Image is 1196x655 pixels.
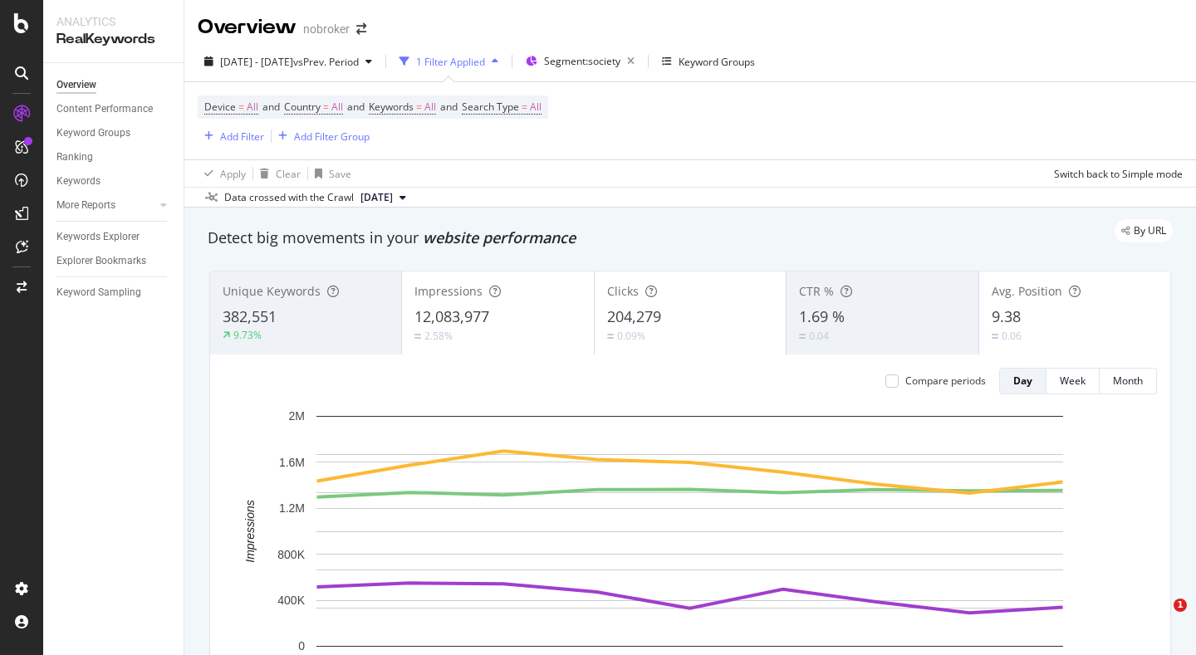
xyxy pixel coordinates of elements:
[1047,160,1183,187] button: Switch back to Simple mode
[56,228,172,246] a: Keywords Explorer
[56,284,141,301] div: Keyword Sampling
[294,130,370,144] div: Add Filter Group
[354,188,413,208] button: [DATE]
[56,228,140,246] div: Keywords Explorer
[238,100,244,114] span: =
[347,100,365,114] span: and
[293,55,359,69] span: vs Prev. Period
[56,125,130,142] div: Keyword Groups
[224,190,354,205] div: Data crossed with the Crawl
[1002,329,1022,343] div: 0.06
[530,95,542,119] span: All
[329,167,351,181] div: Save
[56,76,172,94] a: Overview
[56,100,172,118] a: Content Performance
[253,160,301,187] button: Clear
[414,334,421,339] img: Equal
[1115,219,1173,242] div: legacy label
[1134,226,1166,236] span: By URL
[992,283,1062,299] span: Avg. Position
[679,55,755,69] div: Keyword Groups
[243,500,257,562] text: Impressions
[277,548,305,561] text: 800K
[424,329,453,343] div: 2.58%
[617,329,645,343] div: 0.09%
[424,95,436,119] span: All
[56,30,170,49] div: RealKeywords
[799,334,806,339] img: Equal
[414,306,489,326] span: 12,083,977
[56,252,146,270] div: Explorer Bookmarks
[544,54,620,68] span: Segment: society
[198,160,246,187] button: Apply
[56,149,93,166] div: Ranking
[331,95,343,119] span: All
[1046,368,1100,394] button: Week
[992,334,998,339] img: Equal
[204,100,236,114] span: Device
[416,100,422,114] span: =
[607,283,639,299] span: Clicks
[289,409,305,423] text: 2M
[56,13,170,30] div: Analytics
[992,306,1021,326] span: 9.38
[462,100,519,114] span: Search Type
[56,197,155,214] a: More Reports
[1174,599,1187,612] span: 1
[277,594,305,607] text: 400K
[1113,374,1143,388] div: Month
[279,501,305,515] text: 1.2M
[220,167,246,181] div: Apply
[220,130,264,144] div: Add Filter
[198,13,297,42] div: Overview
[519,48,641,75] button: Segment:society
[56,252,172,270] a: Explorer Bookmarks
[276,167,301,181] div: Clear
[56,197,115,214] div: More Reports
[369,100,414,114] span: Keywords
[799,283,834,299] span: CTR %
[905,374,986,388] div: Compare periods
[262,100,280,114] span: and
[223,306,277,326] span: 382,551
[360,190,393,205] span: 2025 Aug. 4th
[56,284,172,301] a: Keyword Sampling
[56,173,100,190] div: Keywords
[416,55,485,69] div: 1 Filter Applied
[56,125,172,142] a: Keyword Groups
[999,368,1046,394] button: Day
[272,126,370,146] button: Add Filter Group
[223,283,321,299] span: Unique Keywords
[414,283,483,299] span: Impressions
[1140,599,1179,638] iframe: Intercom live chat
[607,334,614,339] img: Equal
[56,76,96,94] div: Overview
[393,48,505,75] button: 1 Filter Applied
[356,23,366,35] div: arrow-right-arrow-left
[799,306,845,326] span: 1.69 %
[303,21,350,37] div: nobroker
[198,126,264,146] button: Add Filter
[284,100,321,114] span: Country
[522,100,527,114] span: =
[198,48,379,75] button: [DATE] - [DATE]vsPrev. Period
[809,329,829,343] div: 0.04
[1100,368,1157,394] button: Month
[233,328,262,342] div: 9.73%
[655,48,762,75] button: Keyword Groups
[323,100,329,114] span: =
[298,639,305,653] text: 0
[220,55,293,69] span: [DATE] - [DATE]
[279,456,305,469] text: 1.6M
[440,100,458,114] span: and
[607,306,661,326] span: 204,279
[56,173,172,190] a: Keywords
[1013,374,1032,388] div: Day
[56,149,172,166] a: Ranking
[308,160,351,187] button: Save
[1060,374,1086,388] div: Week
[247,95,258,119] span: All
[56,100,153,118] div: Content Performance
[1054,167,1183,181] div: Switch back to Simple mode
